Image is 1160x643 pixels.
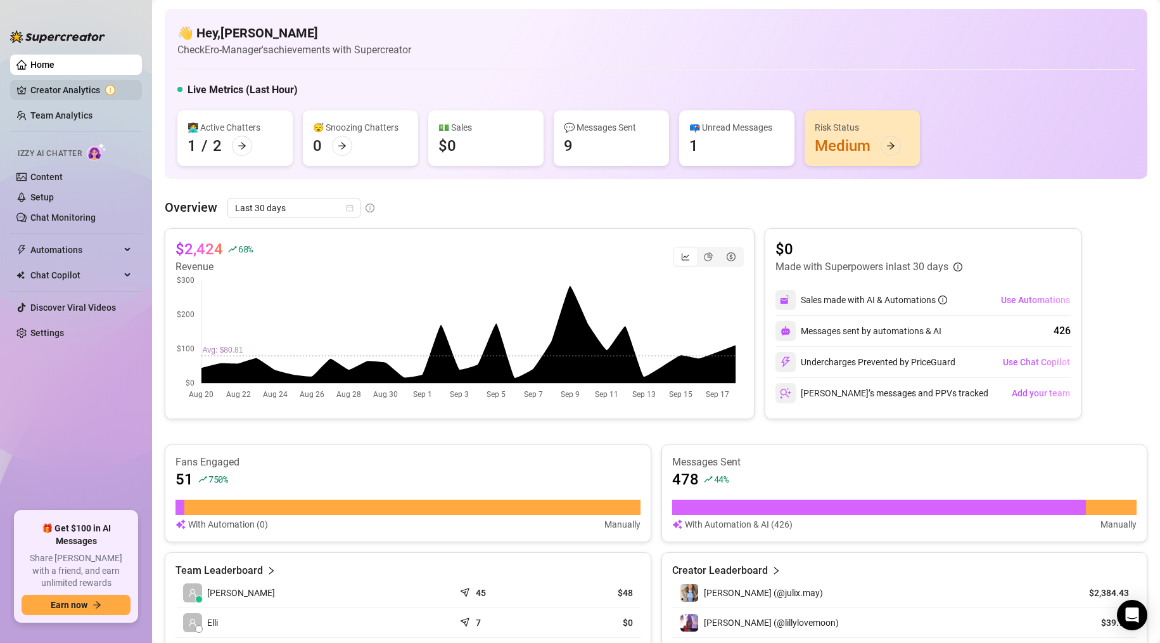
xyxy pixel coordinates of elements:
[208,473,228,485] span: 750 %
[16,245,27,255] span: thunderbolt
[672,517,682,531] img: svg%3e
[30,212,96,223] a: Chat Monitoring
[188,136,196,156] div: 1
[460,585,473,597] span: send
[188,618,197,627] span: user
[30,328,64,338] a: Settings
[1001,295,1070,305] span: Use Automations
[338,141,347,150] span: arrow-right
[775,352,955,372] div: Undercharges Prevented by PriceGuard
[188,120,283,134] div: 👩‍💻 Active Chatters
[22,552,131,590] span: Share [PERSON_NAME] with a friend, and earn unlimited rewards
[165,198,217,217] article: Overview
[235,198,353,218] span: Last 30 days
[438,120,533,134] div: 💵 Sales
[228,245,237,254] span: rise
[672,455,1137,469] article: Messages Sent
[175,259,253,275] article: Revenue
[30,80,132,100] a: Creator Analytics exclamation-circle
[30,60,54,70] a: Home
[704,252,713,261] span: pie-chart
[313,120,408,134] div: 😴 Snoozing Chatters
[704,475,713,484] span: rise
[1002,352,1071,372] button: Use Chat Copilot
[564,136,573,156] div: 9
[188,517,268,531] article: With Automation (0)
[672,563,768,578] article: Creator Leaderboard
[175,517,186,531] img: svg%3e
[460,614,473,627] span: send
[346,204,354,212] span: calendar
[10,30,105,43] img: logo-BBDzfeDw.svg
[175,239,223,259] article: $2,424
[177,24,411,42] h4: 👋 Hey, [PERSON_NAME]
[564,120,659,134] div: 💬 Messages Sent
[30,110,92,120] a: Team Analytics
[772,563,781,578] span: right
[1012,388,1070,398] span: Add your team
[689,120,784,134] div: 📪 Unread Messages
[213,136,222,156] div: 2
[30,192,54,202] a: Setup
[775,259,948,275] article: Made with Superpowers in last 30 days
[780,356,791,368] img: svg%3e
[198,475,207,484] span: rise
[780,387,791,399] img: svg%3e
[30,265,120,285] span: Chat Copilot
[30,302,116,313] a: Discover Viral Videos
[1000,290,1071,310] button: Use Automations
[672,469,699,490] article: 478
[476,587,486,599] article: 45
[704,588,823,598] span: [PERSON_NAME] (@julix.may)
[604,517,641,531] article: Manually
[775,321,941,341] div: Messages sent by automations & AI
[30,172,63,182] a: Content
[1071,616,1129,629] article: $39.95
[1071,587,1129,599] article: $2,384.43
[30,240,120,260] span: Automations
[1003,357,1070,367] span: Use Chat Copilot
[555,587,633,599] article: $48
[92,601,101,609] span: arrow-right
[1054,323,1071,339] div: 426
[780,294,791,306] img: svg%3e
[886,141,895,150] span: arrow-right
[16,271,25,280] img: Chat Copilot
[438,136,456,156] div: $0
[685,517,793,531] article: With Automation & AI (426)
[815,120,910,134] div: Risk Status
[267,563,276,578] span: right
[555,616,633,629] article: $0
[704,618,839,628] span: [PERSON_NAME] (@lillylovemoon)
[18,148,82,160] span: Izzy AI Chatter
[673,247,744,267] div: segmented control
[714,473,729,485] span: 44 %
[781,326,791,336] img: svg%3e
[938,296,947,304] span: info-circle
[366,204,374,212] span: info-circle
[680,614,698,632] img: Lilly (@lillylovemoon)
[1100,517,1137,531] article: Manually
[87,143,106,161] img: AI Chatter
[238,141,246,150] span: arrow-right
[207,616,218,630] span: Elli
[681,252,690,261] span: line-chart
[175,455,641,469] article: Fans Engaged
[188,82,298,98] h5: Live Metrics (Last Hour)
[177,42,411,58] article: Check Ero-Manager's achievements with Supercreator
[238,243,253,255] span: 68 %
[775,383,988,403] div: [PERSON_NAME]’s messages and PPVs tracked
[727,252,736,261] span: dollar-circle
[689,136,698,156] div: 1
[22,595,131,615] button: Earn nowarrow-right
[680,584,698,602] img: Julia (@julix.may)
[51,600,87,610] span: Earn now
[22,523,131,547] span: 🎁 Get $100 in AI Messages
[175,563,263,578] article: Team Leaderboard
[1117,600,1147,630] div: Open Intercom Messenger
[953,263,962,271] span: info-circle
[801,293,947,307] div: Sales made with AI & Automations
[188,588,197,597] span: user
[775,239,962,259] article: $0
[1011,383,1071,403] button: Add your team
